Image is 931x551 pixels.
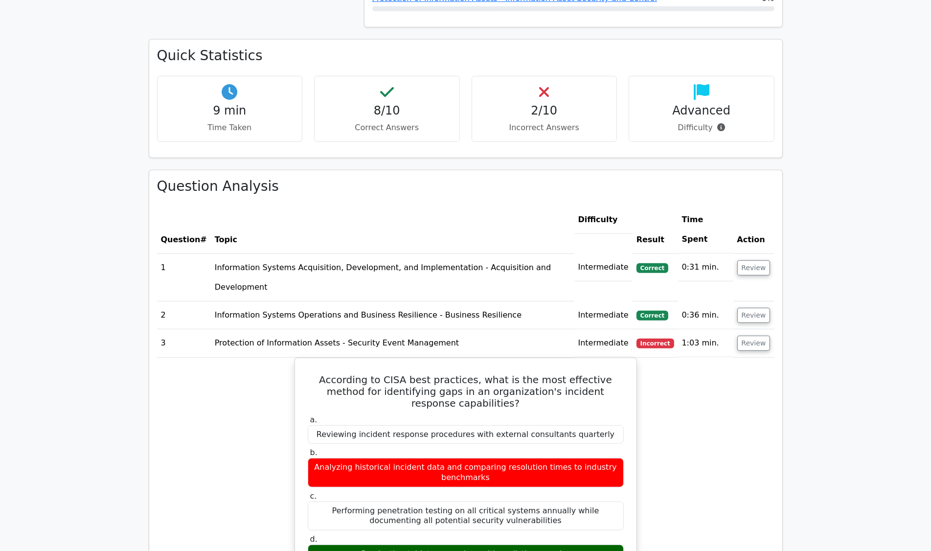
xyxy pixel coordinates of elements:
[310,415,318,424] span: a.
[211,206,574,253] th: Topic
[157,47,774,64] h3: Quick Statistics
[678,301,733,329] td: 0:36 min.
[157,301,211,329] td: 2
[678,329,733,357] td: 1:03 min.
[308,458,624,487] div: Analyzing historical incident data and comparing resolution times to industry benchmarks
[322,122,452,134] p: Correct Answers
[310,534,318,544] span: d.
[157,206,211,253] th: #
[211,253,574,301] td: Information Systems Acquisition, Development, and Implementation - Acquisition and Development
[574,301,633,329] td: Intermediate
[308,502,624,531] div: Performing penetration testing on all critical systems annually while documenting all potential s...
[157,329,211,357] td: 3
[633,206,678,253] th: Result
[574,329,633,357] td: Intermediate
[308,425,624,444] div: Reviewing incident response procedures with external consultants quarterly
[165,104,295,118] h4: 9 min
[637,104,766,118] h4: Advanced
[307,374,625,409] h5: According to CISA best practices, what is the most effective method for identifying gaps in an or...
[211,301,574,329] td: Information Systems Operations and Business Resilience - Business Resilience
[157,253,211,301] td: 1
[737,308,771,323] button: Review
[165,122,295,134] p: Time Taken
[636,339,674,348] span: Incorrect
[480,104,609,118] h4: 2/10
[310,491,317,501] span: c.
[636,311,668,321] span: Correct
[733,206,774,253] th: Action
[480,122,609,134] p: Incorrect Answers
[322,104,452,118] h4: 8/10
[737,260,771,275] button: Review
[678,253,733,281] td: 0:31 min.
[574,253,633,281] td: Intermediate
[636,263,668,273] span: Correct
[574,206,633,234] th: Difficulty
[211,329,574,357] td: Protection of Information Assets - Security Event Management
[678,206,733,253] th: Time Spent
[161,235,201,244] span: Question
[737,336,771,351] button: Review
[637,122,766,134] p: Difficulty
[310,448,318,457] span: b.
[157,178,774,195] h3: Question Analysis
